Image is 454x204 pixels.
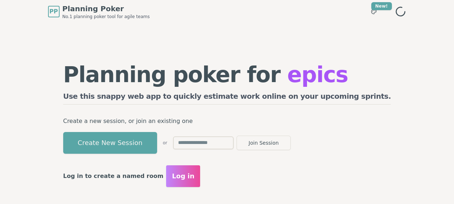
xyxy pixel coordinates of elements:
[63,91,391,105] h2: Use this snappy web app to quickly estimate work online on your upcoming sprints.
[237,136,291,150] button: Join Session
[63,171,164,181] p: Log in to create a named room
[172,171,194,181] span: Log in
[287,62,348,87] span: epics
[62,14,150,20] span: No.1 planning poker tool for agile teams
[62,4,150,14] span: Planning Poker
[371,2,392,10] div: New!
[163,140,167,146] span: or
[63,64,391,85] h1: Planning poker for
[367,5,380,18] button: New!
[63,132,157,154] button: Create New Session
[63,116,391,126] p: Create a new session, or join an existing one
[48,4,150,20] a: PPPlanning PokerNo.1 planning poker tool for agile teams
[49,7,58,16] span: PP
[166,165,200,187] button: Log in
